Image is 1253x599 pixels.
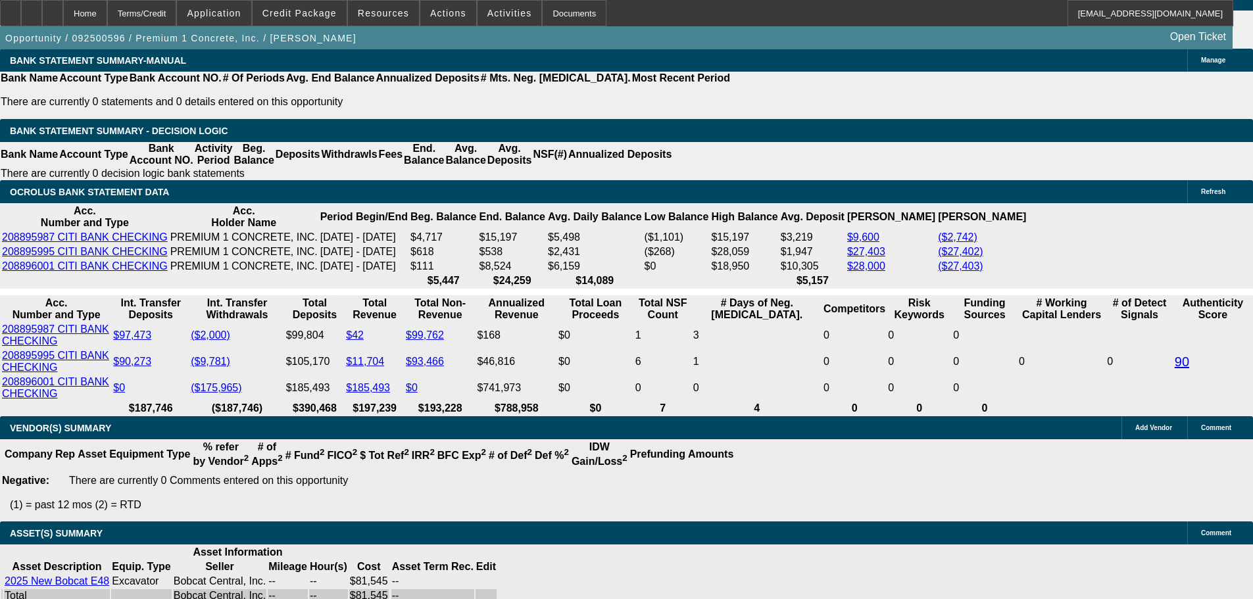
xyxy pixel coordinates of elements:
[1201,57,1225,64] span: Manage
[358,8,409,18] span: Resources
[1201,188,1225,195] span: Refresh
[532,142,568,167] th: NSF(#)
[952,349,1017,374] td: 0
[558,323,633,348] td: $0
[479,260,546,273] td: $8,524
[405,402,475,415] th: $193,228
[693,323,822,348] td: 3
[406,329,444,341] a: $99,762
[222,72,285,85] th: # Of Periods
[476,560,497,573] th: Edit
[710,231,778,244] td: $15,197
[1174,297,1252,322] th: Authenticity Score
[887,349,951,374] td: 0
[268,575,308,588] td: --
[780,260,845,273] td: $10,305
[320,231,408,244] td: [DATE] - [DATE]
[191,356,230,367] a: ($9,781)
[348,1,419,26] button: Resources
[346,356,384,367] a: $11,704
[410,245,477,258] td: $618
[710,245,778,258] td: $28,059
[481,447,485,457] sup: 2
[479,231,546,244] td: $15,197
[403,142,445,167] th: End. Balance
[477,356,556,368] div: $46,816
[558,297,633,322] th: Total Loan Proceeds
[251,441,282,467] b: # of Apps
[887,323,951,348] td: 0
[547,231,643,244] td: $5,498
[1018,297,1105,322] th: # Working Capital Lenders
[2,350,109,373] a: 208895995 CITI BANK CHECKING
[558,349,633,374] td: $0
[644,204,710,229] th: Low Balance
[346,329,364,341] a: $42
[59,72,129,85] th: Account Type
[1,297,111,322] th: Acc. Number and Type
[353,447,357,457] sup: 2
[233,142,274,167] th: Beg. Balance
[391,575,474,588] td: --
[572,441,627,467] b: IDW Gain/Loss
[847,246,885,257] a: $27,403
[489,450,532,461] b: # of Def
[113,356,151,367] a: $90,273
[113,382,125,393] a: $0
[404,447,408,457] sup: 2
[547,260,643,273] td: $6,159
[528,447,532,457] sup: 2
[278,453,282,463] sup: 2
[69,475,348,486] span: There are currently 0 Comments entered on this opportunity
[285,375,345,400] td: $185,493
[1,204,168,229] th: Acc. Number and Type
[412,450,435,461] b: IRR
[10,55,186,66] span: BANK STATEMENT SUMMARY-MANUAL
[635,349,691,374] td: 6
[887,375,951,400] td: 0
[558,375,633,400] td: $0
[406,356,444,367] a: $93,466
[823,323,886,348] td: 0
[10,528,103,539] span: ASSET(S) SUMMARY
[476,402,556,415] th: $788,958
[345,402,404,415] th: $197,239
[823,375,886,400] td: 0
[535,450,569,461] b: Def %
[405,297,475,322] th: Total Non-Revenue
[887,297,951,322] th: Risk Keywords
[244,453,249,463] sup: 2
[328,450,358,461] b: FICO
[375,72,479,85] th: Annualized Deposits
[285,297,345,322] th: Total Deposits
[173,575,267,588] td: Bobcat Central, Inc.
[310,561,347,572] b: Hour(s)
[547,204,643,229] th: Avg. Daily Balance
[938,231,977,243] a: ($2,742)
[10,187,169,197] span: OCROLUS BANK STATEMENT DATA
[564,447,568,457] sup: 2
[410,204,477,229] th: Beg. Balance
[780,204,845,229] th: Avg. Deposit
[477,382,556,394] div: $741,973
[478,1,542,26] button: Activities
[5,33,356,43] span: Opportunity / 092500596 / Premium 1 Concrete, Inc. / [PERSON_NAME]
[111,560,171,573] th: Equip. Type
[357,561,381,572] b: Cost
[710,260,778,273] td: $18,950
[410,260,477,273] td: $111
[420,1,476,26] button: Actions
[631,72,731,85] th: Most Recent Period
[285,402,345,415] th: $390,468
[59,142,129,167] th: Account Type
[113,329,151,341] a: $97,473
[190,297,283,322] th: Int. Transfer Withdrawals
[111,575,171,588] td: Excavator
[938,260,983,272] a: ($27,403)
[635,297,691,322] th: Sum of the Total NSF Count and Total Overdraft Fee Count from Ocrolus
[952,297,1017,322] th: Funding Sources
[346,382,390,393] a: $185,493
[10,499,1253,511] p: (1) = past 12 mos (2) = RTD
[191,382,241,393] a: ($175,965)
[262,8,337,18] span: Credit Package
